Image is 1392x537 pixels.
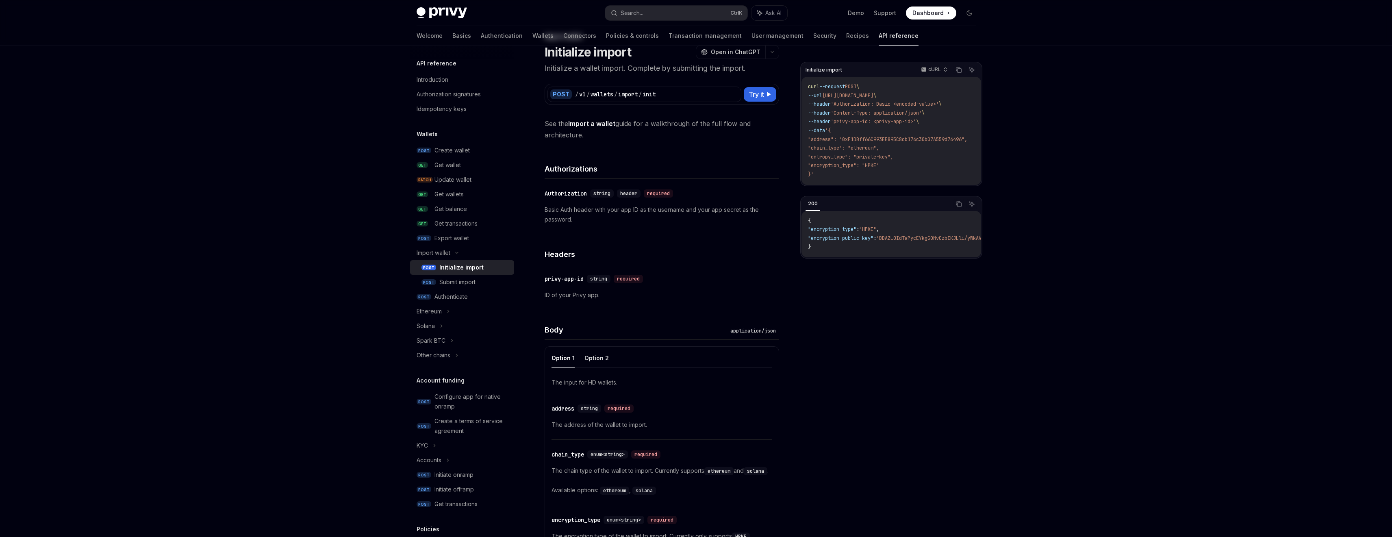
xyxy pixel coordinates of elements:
[604,404,634,413] div: required
[873,235,876,241] span: :
[421,265,436,271] span: POST
[876,226,879,233] span: ,
[808,101,831,107] span: --header
[856,226,859,233] span: :
[606,26,659,46] a: Policies & controls
[452,26,471,46] a: Basics
[434,160,461,170] div: Get wallet
[568,120,615,128] a: Import a wallet
[614,90,617,98] div: /
[912,9,944,17] span: Dashboard
[417,350,450,360] div: Other chains
[417,336,445,346] div: Spark BTC
[410,87,514,102] a: Authorization signatures
[963,7,976,20] button: Toggle dark mode
[417,59,456,68] h5: API reference
[808,154,893,160] span: "entropy_type": "private-key",
[669,26,742,46] a: Transaction management
[831,118,916,125] span: 'privy-app-id: <privy-app-id>'
[417,501,431,507] span: POST
[711,48,760,56] span: Open in ChatGPT
[831,101,939,107] span: 'Authorization: Basic <encoded-value>'
[808,145,879,151] span: "chain_type": "ethereum",
[808,92,822,99] span: --url
[939,101,942,107] span: \
[614,275,643,283] div: required
[922,110,925,116] span: \
[417,162,428,168] span: GET
[708,468,730,474] span: ethereum
[579,90,586,98] div: v1
[552,516,600,524] div: encryption_type
[846,26,869,46] a: Recipes
[439,263,484,272] div: Initialize import
[410,143,514,158] a: POSTCreate wallet
[631,450,660,459] div: required
[879,26,919,46] a: API reference
[808,226,856,233] span: "encryption_type"
[825,127,831,134] span: '{
[953,199,964,209] button: Copy the contents from the code block
[552,466,772,476] p: The chain type of the wallet to import. Currently supports and .
[417,129,438,139] h5: Wallets
[410,467,514,482] a: POSTInitiate onramp
[808,110,831,116] span: --header
[410,389,514,414] a: POSTConfigure app for native onramp
[417,248,450,258] div: Import wallet
[605,6,747,20] button: Search...CtrlK
[808,118,831,125] span: --header
[417,472,431,478] span: POST
[532,26,554,46] a: Wallets
[434,175,471,185] div: Update wallet
[575,90,578,98] div: /
[906,7,956,20] a: Dashboard
[417,221,428,227] span: GET
[410,172,514,187] a: PATCHUpdate wallet
[417,191,428,198] span: GET
[434,499,478,509] div: Get transactions
[434,292,468,302] div: Authenticate
[417,7,467,19] img: dark logo
[434,204,467,214] div: Get balance
[874,9,896,17] a: Support
[545,205,779,224] p: Basic Auth header with your app ID as the username and your app secret as the password.
[545,118,779,141] span: See the guide for a walkthrough of the full flow and architecture.
[822,92,873,99] span: [URL][DOMAIN_NAME]
[831,110,922,116] span: 'Content-Type: application/json'
[417,487,431,493] span: POST
[966,65,977,75] button: Ask AI
[696,45,765,59] button: Open in ChatGPT
[410,231,514,246] a: POSTExport wallet
[434,416,509,436] div: Create a terms of service agreement
[417,235,431,241] span: POST
[434,219,478,228] div: Get transactions
[808,136,967,143] span: "address": "0xF1DBff66C993EE895C8cb176c30b07A559d76496",
[417,321,435,331] div: Solana
[417,75,448,85] div: Introduction
[953,65,964,75] button: Copy the contents from the code block
[545,63,779,74] p: Initialize a wallet import. Complete by submitting the import.
[545,324,727,335] h4: Body
[859,226,876,233] span: "HPKE"
[749,89,764,99] span: Try it
[643,90,656,98] div: init
[618,90,638,98] div: import
[751,6,787,20] button: Ask AI
[417,148,431,154] span: POST
[808,217,811,224] span: {
[751,26,803,46] a: User management
[632,487,656,495] code: solana
[600,487,629,495] code: ethereum
[439,277,476,287] div: Submit import
[591,90,613,98] div: wallets
[647,516,677,524] div: required
[410,414,514,438] a: POSTCreate a terms of service agreement
[421,279,436,285] span: POST
[584,348,609,367] button: Option 2
[545,275,584,283] div: privy-app-id
[417,294,431,300] span: POST
[434,233,469,243] div: Export wallet
[417,376,465,385] h5: Account funding
[434,485,474,494] div: Initiate offramp
[410,187,514,202] a: GETGet wallets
